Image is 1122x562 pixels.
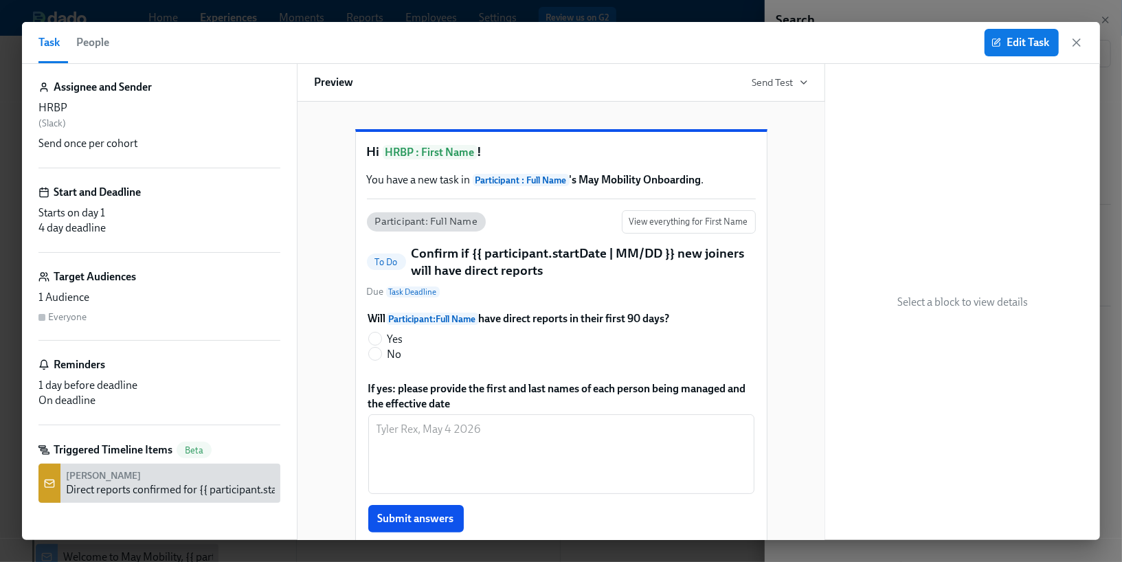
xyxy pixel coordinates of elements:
[48,311,87,324] div: Everyone
[177,445,212,456] span: Beta
[752,76,808,89] button: Send Test
[54,185,141,200] h6: Start and Deadline
[38,33,60,52] span: Task
[825,64,1100,540] div: Select a block to view details
[38,464,280,503] div: [PERSON_NAME]Direct reports confirmed for {{ participant.startDate | MM/DD }} new [PERSON_NAME] {...
[38,100,280,115] div: HRBP
[629,215,748,229] span: View everything for First Name
[66,482,592,497] div: Direct reports confirmed for {{ participant.startDate | MM/DD }} new [PERSON_NAME] {{ participant...
[473,174,570,186] span: Participant : Full Name
[38,205,280,221] div: Starts on day 1
[54,80,152,95] h6: Assignee and Sender
[38,393,280,408] div: On deadline
[314,75,353,90] h6: Preview
[76,33,109,52] span: People
[367,257,406,267] span: To Do
[985,29,1059,56] button: Edit Task
[54,357,105,372] h6: Reminders
[38,290,280,305] div: 1 Audience
[383,145,478,159] span: HRBP : First Name
[367,143,756,161] h1: Hi !
[367,216,486,227] span: Participant: Full Name
[38,378,280,393] div: 1 day before deadline
[473,173,702,186] strong: 's May Mobility Onboarding
[367,380,756,534] div: If yes: please provide the first and last names of each person being managed and the effective da...
[367,172,756,188] p: You have a new task in .
[412,245,756,280] h5: Confirm if {{ participant.startDate | MM/DD }} new joiners will have direct reports
[54,269,136,284] h6: Target Audiences
[38,117,66,129] span: ( Slack )
[622,210,756,234] button: View everything for First Name
[386,286,440,297] span: Task Deadline
[38,136,280,151] div: Send once per cohort
[66,470,141,482] strong: [PERSON_NAME]
[38,221,106,234] span: 4 day deadline
[54,442,172,458] h6: Triggered Timeline Items
[367,285,440,299] span: Due
[367,310,756,369] div: WillParticipant:Full Namehave direct reports in their first 90 days?YesNo
[994,36,1049,49] span: Edit Task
